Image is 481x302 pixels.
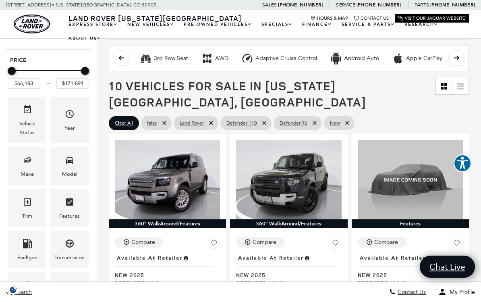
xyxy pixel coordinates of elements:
[446,289,475,296] span: My Profile
[65,237,75,253] span: Transmission
[115,140,220,219] img: 2025 Land Rover Defender 90 S
[432,282,481,302] button: Open user profile menu
[8,231,46,268] div: FueltypeFueltype
[201,52,213,65] div: AWD
[122,17,179,31] a: New Vehicles
[50,147,89,185] div: ModelModel
[8,97,46,143] div: VehicleVehicle Status
[81,67,89,75] div: Maximum Price
[8,189,46,227] div: TrimTrim
[8,78,40,89] input: Minimum
[454,154,471,172] button: Explore your accessibility options
[65,195,75,212] span: Features
[425,261,469,272] span: Chat Live
[257,17,297,31] a: Specials
[396,289,426,296] span: Contact Us
[65,153,75,170] span: Model
[255,55,317,62] div: Adaptive Cruise Control
[21,170,34,179] div: Make
[109,77,366,110] span: 10 Vehicles for Sale in [US_STATE][GEOGRAPHIC_DATA], [GEOGRAPHIC_DATA]
[304,254,310,262] span: Vehicle is in stock and ready for immediate delivery. Due to demand, availability is subject to c...
[10,57,87,64] h5: Price
[54,253,85,262] div: Transmission
[311,16,348,21] a: Hours & Map
[236,279,335,286] span: Defender 110 S
[262,2,277,8] span: Sales
[14,15,50,33] a: land-rover
[17,253,37,262] div: Fueltype
[425,254,432,262] span: Vehicle is in stock and ready for immediate delivery. Due to demand, availability is subject to c...
[131,239,155,246] div: Compare
[226,118,257,128] span: Defender 110
[64,17,122,31] a: EXPRESS STORE
[23,237,32,253] span: Fueltype
[358,237,406,248] button: Compare Vehicle
[117,254,182,262] span: Available at Retailer
[398,16,465,21] a: Visit Our Jaguar Website
[154,55,188,62] div: 3rd Row Seat
[65,278,75,295] span: Engine
[59,212,80,221] div: Features
[147,118,157,128] span: false
[236,252,341,286] a: Available at RetailerNew 2025Defender 110 S
[14,15,50,33] img: Land Rover
[182,254,189,262] span: Vehicle is in stock and ready for immediate delivery. Due to demand, availability is subject to c...
[56,78,89,89] input: Maximum
[374,239,398,246] div: Compare
[330,237,342,252] button: Save Vehicle
[180,118,204,128] span: Land Rover
[354,16,389,21] a: Contact Us
[115,118,133,128] span: Clear All
[62,170,77,179] div: Model
[352,219,469,228] div: Features
[337,17,400,31] a: Service & Parts
[64,17,469,46] nav: Main Navigation
[336,2,355,8] span: Service
[454,154,471,174] aside: Accessibility Help Desk
[115,271,214,279] span: New 2025
[358,140,463,219] img: 2025 Land Rover Defender 110 S
[388,50,447,67] button: Apple CarPlayApple CarPlay
[400,17,443,31] a: Research
[64,13,247,23] a: Land Rover [US_STATE][GEOGRAPHIC_DATA]
[241,52,253,65] div: Adaptive Cruise Control
[448,50,464,66] button: scroll right
[6,2,156,8] a: [STREET_ADDRESS] • [US_STATE][GEOGRAPHIC_DATA], CO 80905
[50,189,89,227] div: FeaturesFeatures
[230,219,347,228] div: 360° WalkAround/Features
[237,50,321,67] button: Adaptive Cruise ControlAdaptive Cruise Control
[358,252,463,286] a: Available at RetailerNew 2025Defender 110 S
[253,239,276,246] div: Compare
[23,195,32,212] span: Trim
[64,124,75,133] div: Year
[360,254,425,262] span: Available at Retailer
[451,237,463,252] button: Save Vehicle
[14,119,40,137] div: Vehicle Status
[22,212,32,221] div: Trim
[115,237,163,248] button: Compare Vehicle
[236,140,341,219] img: 2025 Land Rover Defender 110 S
[297,17,337,31] a: Finance
[4,285,23,294] img: Opt-Out Icon
[236,271,335,279] span: New 2025
[50,231,89,268] div: TransmissionTransmission
[197,50,233,67] button: AWDAWD
[135,50,193,67] button: 3rd Row Seat3rd Row Seat
[23,103,32,119] span: Vehicle
[430,2,475,8] a: [PHONE_NUMBER]
[420,256,475,278] a: Chat Live
[238,254,304,262] span: Available at Retailer
[50,97,89,143] div: YearYear
[358,279,457,286] span: Defender 110 S
[140,52,152,65] div: 3rd Row Seat
[8,147,46,185] div: MakeMake
[8,67,16,75] div: Minimum Price
[179,17,257,31] a: Pre-Owned Vehicles
[109,219,226,228] div: 360° WalkAround/Features
[236,237,284,248] button: Compare Vehicle
[330,52,342,65] div: Android Auto
[65,107,75,124] span: Year
[113,50,129,66] button: scroll left
[436,78,452,94] a: Grid View
[357,2,401,8] a: [PHONE_NUMBER]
